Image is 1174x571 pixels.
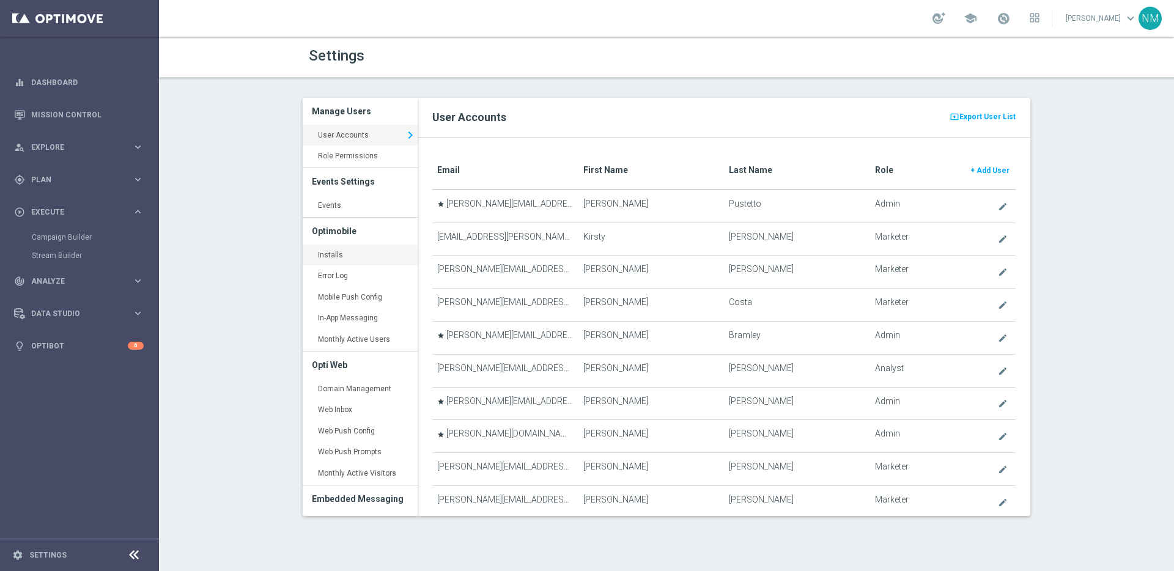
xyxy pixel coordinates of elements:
td: [PERSON_NAME][EMAIL_ADDRESS][PERSON_NAME][DOMAIN_NAME] [432,453,578,486]
span: Plan [31,176,132,183]
i: keyboard_arrow_right [132,275,144,287]
div: Explore [14,142,132,153]
span: Marketer [875,462,909,472]
span: Analyst [875,363,904,374]
div: Mission Control [14,98,144,131]
td: Kirsty [578,223,724,256]
a: Domain Management [303,378,418,400]
td: Bramley [724,321,869,354]
td: [PERSON_NAME] [578,485,724,518]
span: Add User [976,166,1010,175]
i: create [998,498,1008,507]
h2: User Accounts [432,110,1016,125]
button: gps_fixed Plan keyboard_arrow_right [13,175,144,185]
a: Web Inbox [303,399,418,421]
button: play_circle_outline Execute keyboard_arrow_right [13,207,144,217]
button: person_search Explore keyboard_arrow_right [13,142,144,152]
i: create [998,366,1008,376]
td: [PERSON_NAME] [578,256,724,289]
td: [PERSON_NAME] [578,190,724,223]
a: Settings [29,551,67,559]
h3: Opti Web [312,352,408,378]
a: Web Push Config [303,421,418,443]
i: gps_fixed [14,174,25,185]
button: equalizer Dashboard [13,78,144,87]
td: [PERSON_NAME][EMAIL_ADDRESS][PERSON_NAME][DOMAIN_NAME] [432,321,578,354]
i: create [998,399,1008,408]
a: Campaign Builder [32,232,127,242]
a: Mission Control [31,98,144,131]
i: keyboard_arrow_right [132,206,144,218]
a: Installs [303,245,418,267]
span: school [964,12,977,25]
div: Stream Builder [32,246,158,265]
div: Analyze [14,276,132,287]
h3: Manage Users [312,98,408,125]
td: [PERSON_NAME][EMAIL_ADDRESS][PERSON_NAME][DOMAIN_NAME] [432,485,578,518]
div: Dashboard [14,66,144,98]
span: + [970,166,975,175]
h3: Embedded Messaging [312,485,408,512]
i: star [437,431,445,438]
a: Web Push Prompts [303,441,418,463]
button: Data Studio keyboard_arrow_right [13,309,144,319]
td: [PERSON_NAME] [724,256,869,289]
td: Pustetto [724,190,869,223]
td: [PERSON_NAME][EMAIL_ADDRESS][PERSON_NAME][DOMAIN_NAME] [432,256,578,289]
td: [PERSON_NAME] [578,387,724,420]
span: Marketer [875,232,909,242]
button: lightbulb Optibot 6 [13,341,144,351]
button: Mission Control [13,110,144,120]
span: Admin [875,199,900,209]
span: Admin [875,330,900,341]
a: Monthly Active Visitors [303,463,418,485]
span: Data Studio [31,310,132,317]
td: [PERSON_NAME][EMAIL_ADDRESS][PERSON_NAME][DOMAIN_NAME] [432,354,578,387]
div: NM [1139,7,1162,30]
span: Execute [31,208,132,216]
div: Data Studio [14,308,132,319]
td: [PERSON_NAME][EMAIL_ADDRESS][PERSON_NAME][DOMAIN_NAME] [432,387,578,420]
i: person_search [14,142,25,153]
td: [PERSON_NAME] [724,354,869,387]
translate: Last Name [729,165,772,175]
i: settings [12,550,23,561]
i: keyboard_arrow_right [132,141,144,153]
a: Monthly Active Users [303,329,418,351]
i: create [998,300,1008,310]
i: create [998,267,1008,277]
span: Admin [875,429,900,439]
span: Marketer [875,297,909,308]
i: create [998,333,1008,343]
i: keyboard_arrow_right [132,308,144,319]
a: [PERSON_NAME]keyboard_arrow_down [1065,9,1139,28]
i: star [437,332,445,339]
i: create [998,234,1008,244]
h1: Settings [309,47,657,65]
a: User Accounts [303,125,418,147]
i: star [437,398,445,405]
translate: First Name [583,165,628,175]
i: star [437,201,445,208]
i: create [998,202,1008,212]
td: [PERSON_NAME] [578,420,724,453]
i: keyboard_arrow_right [403,126,418,144]
td: [PERSON_NAME][EMAIL_ADDRESS][DOMAIN_NAME] [432,289,578,322]
span: Admin [875,396,900,407]
span: Explore [31,144,132,151]
div: 6 [128,342,144,350]
i: play_circle_outline [14,207,25,218]
i: equalizer [14,77,25,88]
td: Costa [724,289,869,322]
i: create [998,432,1008,441]
a: Dashboard [31,66,144,98]
td: [PERSON_NAME][DOMAIN_NAME][EMAIL_ADDRESS][PERSON_NAME][DOMAIN_NAME] [432,420,578,453]
i: lightbulb [14,341,25,352]
i: present_to_all [950,111,959,123]
i: track_changes [14,276,25,287]
td: [PERSON_NAME] [724,453,869,486]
